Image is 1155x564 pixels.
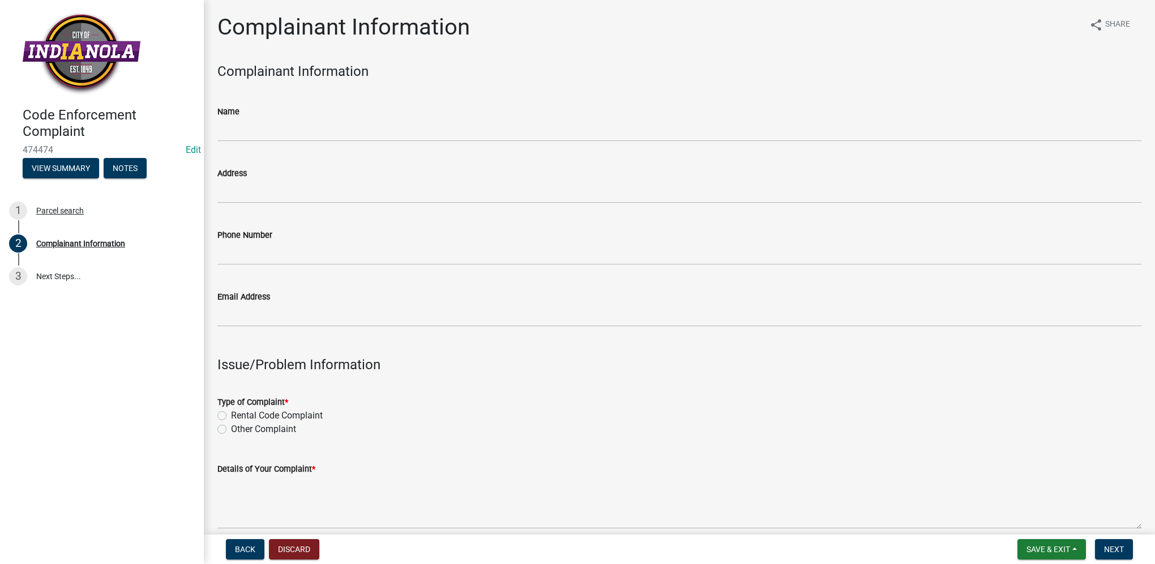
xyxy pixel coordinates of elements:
button: View Summary [23,158,99,178]
div: 3 [9,267,27,285]
label: Phone Number [217,232,272,240]
span: Next [1104,545,1124,554]
div: 2 [9,234,27,253]
h4: Complainant Information [217,63,1141,80]
label: Type of Complaint [217,399,288,407]
label: Address [217,170,247,178]
h4: Issue/Problem Information [217,357,1141,373]
h1: Complainant Information [217,14,470,41]
i: share [1089,18,1103,32]
button: Back [226,539,264,559]
div: 1 [9,202,27,220]
button: Save & Exit [1017,539,1086,559]
label: Name [217,108,239,116]
a: Edit [186,144,201,155]
div: Parcel search [36,207,84,215]
span: Save & Exit [1026,545,1070,554]
label: Other Complaint [231,422,296,436]
label: Email Address [217,293,270,301]
label: Rental Code Complaint [231,409,323,422]
img: City of Indianola, Iowa [23,12,140,95]
span: Back [235,545,255,554]
span: 474474 [23,144,181,155]
wm-modal-confirm: Edit Application Number [186,144,201,155]
div: Complainant Information [36,240,125,247]
button: Next [1095,539,1133,559]
wm-modal-confirm: Summary [23,164,99,173]
wm-modal-confirm: Notes [104,164,147,173]
button: Discard [269,539,319,559]
button: Notes [104,158,147,178]
h4: Code Enforcement Complaint [23,107,195,140]
label: Details of Your Complaint [217,465,315,473]
button: shareShare [1080,14,1139,36]
span: Share [1105,18,1130,32]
